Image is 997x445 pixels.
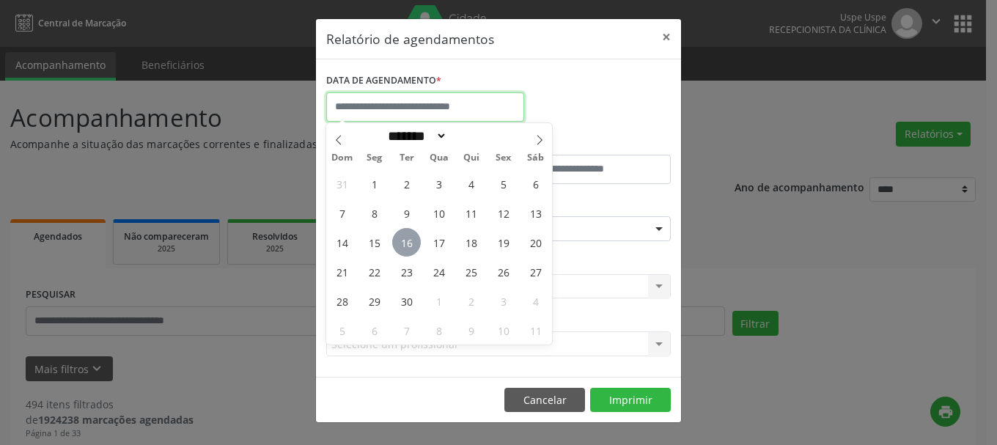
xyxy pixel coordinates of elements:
span: Setembro 29, 2025 [360,287,389,315]
span: Setembro 30, 2025 [392,287,421,315]
span: Sex [488,153,520,163]
span: Ter [391,153,423,163]
span: Dom [326,153,358,163]
span: Seg [358,153,391,163]
span: Setembro 25, 2025 [457,257,485,286]
span: Setembro 8, 2025 [360,199,389,227]
span: Outubro 5, 2025 [328,316,356,345]
span: Outubro 1, 2025 [424,287,453,315]
span: Setembro 27, 2025 [521,257,550,286]
span: Setembro 15, 2025 [360,228,389,257]
span: Setembro 14, 2025 [328,228,356,257]
h5: Relatório de agendamentos [326,29,494,48]
input: Year [447,128,496,144]
span: Setembro 12, 2025 [489,199,518,227]
span: Setembro 19, 2025 [489,228,518,257]
span: Setembro 16, 2025 [392,228,421,257]
select: Month [383,128,447,144]
span: Setembro 20, 2025 [521,228,550,257]
span: Setembro 7, 2025 [328,199,356,227]
span: Setembro 6, 2025 [521,169,550,198]
button: Close [652,19,681,55]
span: Outubro 6, 2025 [360,316,389,345]
span: Outubro 2, 2025 [457,287,485,315]
span: Setembro 21, 2025 [328,257,356,286]
span: Outubro 8, 2025 [424,316,453,345]
button: Imprimir [590,388,671,413]
span: Agosto 31, 2025 [328,169,356,198]
span: Setembro 22, 2025 [360,257,389,286]
span: Setembro 23, 2025 [392,257,421,286]
span: Outubro 4, 2025 [521,287,550,315]
span: Setembro 4, 2025 [457,169,485,198]
span: Setembro 2, 2025 [392,169,421,198]
span: Setembro 3, 2025 [424,169,453,198]
span: Setembro 9, 2025 [392,199,421,227]
span: Setembro 5, 2025 [489,169,518,198]
span: Setembro 24, 2025 [424,257,453,286]
span: Setembro 28, 2025 [328,287,356,315]
span: Setembro 11, 2025 [457,199,485,227]
label: DATA DE AGENDAMENTO [326,70,441,92]
span: Outubro 3, 2025 [489,287,518,315]
span: Setembro 17, 2025 [424,228,453,257]
span: Outubro 10, 2025 [489,316,518,345]
span: Outubro 7, 2025 [392,316,421,345]
span: Qua [423,153,455,163]
span: Setembro 18, 2025 [457,228,485,257]
span: Outubro 11, 2025 [521,316,550,345]
span: Setembro 13, 2025 [521,199,550,227]
span: Sáb [520,153,552,163]
span: Setembro 10, 2025 [424,199,453,227]
span: Qui [455,153,488,163]
span: Setembro 26, 2025 [489,257,518,286]
span: Outubro 9, 2025 [457,316,485,345]
span: Setembro 1, 2025 [360,169,389,198]
button: Cancelar [504,388,585,413]
label: ATÉ [502,132,671,155]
